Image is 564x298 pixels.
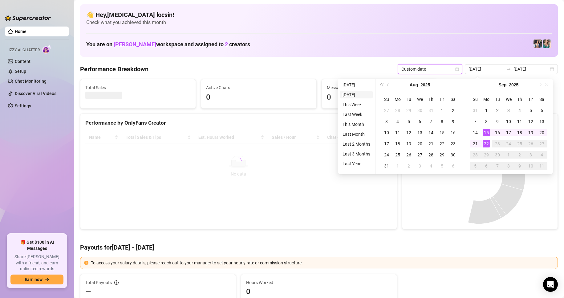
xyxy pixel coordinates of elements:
[15,103,31,108] a: Settings
[381,127,392,138] td: 2025-08-10
[383,140,390,147] div: 17
[383,129,390,136] div: 10
[394,107,401,114] div: 28
[85,84,191,91] span: Total Sales
[438,162,446,170] div: 5
[436,105,448,116] td: 2025-08-01
[525,127,536,138] td: 2025-09-19
[536,127,547,138] td: 2025-09-20
[538,151,546,159] div: 4
[448,105,459,116] td: 2025-08-02
[505,129,512,136] div: 17
[481,94,492,105] th: Mo
[425,94,436,105] th: Th
[438,140,446,147] div: 22
[505,151,512,159] div: 1
[381,160,392,172] td: 2025-08-31
[438,129,446,136] div: 15
[516,107,523,114] div: 4
[86,19,552,26] span: Check what you achieved this month
[449,118,457,125] div: 9
[206,84,311,91] span: Active Chats
[381,94,392,105] th: Su
[481,160,492,172] td: 2025-10-06
[340,150,373,158] li: Last 3 Months
[514,138,525,149] td: 2025-09-25
[416,162,424,170] div: 3
[448,138,459,149] td: 2025-08-23
[513,66,549,72] input: End date
[392,149,403,160] td: 2025-08-25
[481,105,492,116] td: 2025-09-01
[114,41,156,48] span: [PERSON_NAME]
[514,116,525,127] td: 2025-09-11
[86,41,250,48] h1: You are on workspace and assigned to creators
[481,116,492,127] td: 2025-09-08
[381,116,392,127] td: 2025-08-03
[527,162,534,170] div: 10
[405,151,412,159] div: 26
[414,149,425,160] td: 2025-08-27
[383,118,390,125] div: 3
[403,116,414,127] td: 2025-08-05
[9,47,40,53] span: Izzy AI Chatter
[516,129,523,136] div: 18
[405,140,412,147] div: 19
[414,105,425,116] td: 2025-07-30
[425,160,436,172] td: 2025-09-04
[483,162,490,170] div: 6
[405,107,412,114] div: 29
[534,39,542,48] img: Katy
[525,105,536,116] td: 2025-09-05
[427,107,435,114] div: 31
[538,118,546,125] div: 13
[472,151,479,159] div: 28
[427,162,435,170] div: 4
[499,79,507,91] button: Choose a month
[246,287,392,296] span: 0
[425,127,436,138] td: 2025-08-14
[114,280,119,285] span: info-circle
[543,39,551,48] img: Zaddy
[514,94,525,105] th: Th
[503,138,514,149] td: 2025-09-24
[381,138,392,149] td: 2025-08-17
[492,105,503,116] td: 2025-09-02
[45,277,49,282] span: arrow-right
[527,118,534,125] div: 12
[394,118,401,125] div: 4
[392,127,403,138] td: 2025-08-11
[416,151,424,159] div: 27
[427,151,435,159] div: 28
[449,129,457,136] div: 16
[405,118,412,125] div: 5
[392,116,403,127] td: 2025-08-04
[492,149,503,160] td: 2025-09-30
[470,160,481,172] td: 2025-10-05
[506,67,511,72] span: to
[427,129,435,136] div: 14
[425,105,436,116] td: 2025-07-31
[80,243,558,252] h4: Payouts for [DATE] - [DATE]
[472,107,479,114] div: 31
[416,129,424,136] div: 13
[10,239,63,251] span: 🎁 Get $100 in AI Messages
[448,116,459,127] td: 2025-08-09
[449,151,457,159] div: 30
[414,94,425,105] th: We
[538,162,546,170] div: 11
[427,118,435,125] div: 7
[494,107,501,114] div: 2
[403,160,414,172] td: 2025-09-02
[503,160,514,172] td: 2025-10-08
[483,107,490,114] div: 1
[438,118,446,125] div: 8
[85,119,392,127] div: Performance by OnlyFans Creator
[514,149,525,160] td: 2025-10-02
[436,94,448,105] th: Fr
[436,127,448,138] td: 2025-08-15
[5,15,51,21] img: logo-BBDzfeDw.svg
[327,92,432,103] span: 0
[527,129,534,136] div: 19
[503,116,514,127] td: 2025-09-10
